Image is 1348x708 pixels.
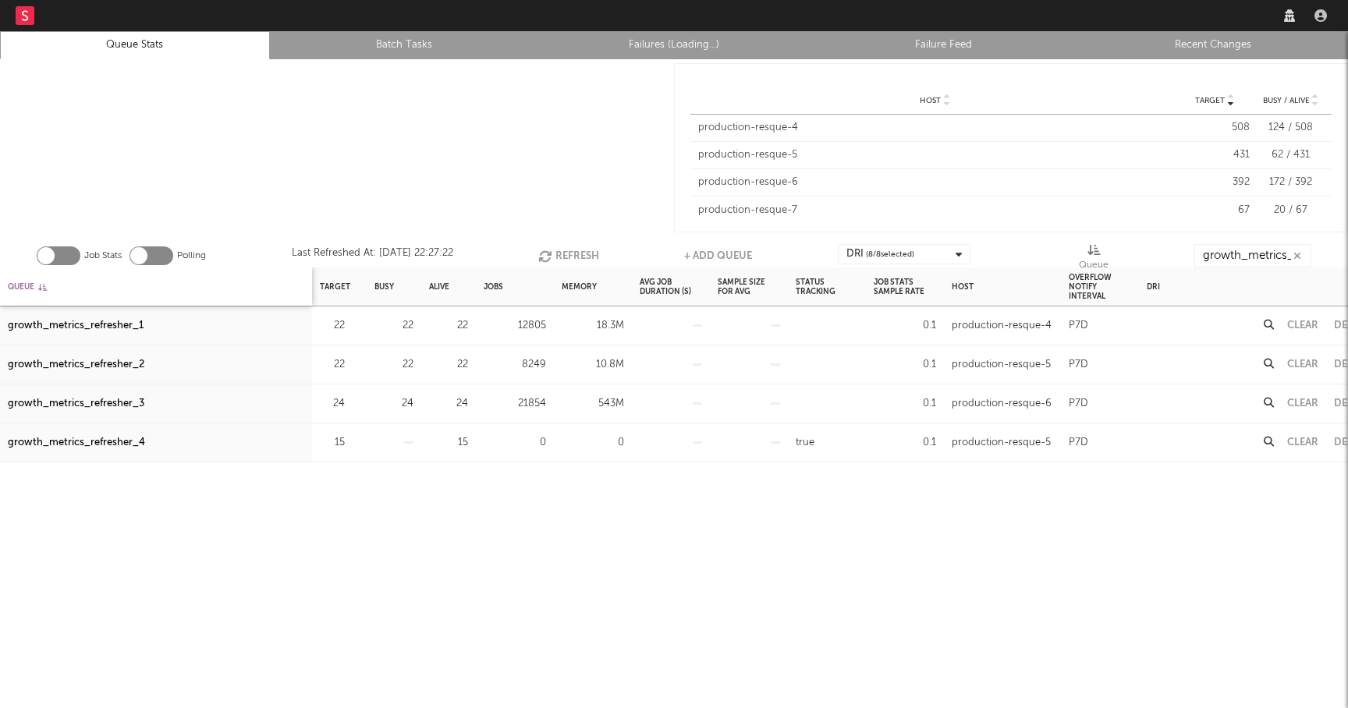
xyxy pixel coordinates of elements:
span: Busy / Alive [1263,96,1310,105]
div: 508 [1179,120,1250,136]
a: Recent Changes [1087,36,1339,55]
div: 18.3M [562,317,624,335]
div: 0.1 [874,395,936,413]
div: Job Stats Sample Rate [874,270,936,303]
div: Host [952,270,974,303]
div: Avg Job Duration (s) [640,270,702,303]
a: Failures (Loading...) [548,36,800,55]
div: production-resque-6 [698,175,1172,190]
div: 67 [1179,203,1250,218]
button: Clear [1287,437,1318,448]
a: growth_metrics_refresher_2 [8,356,144,374]
div: 62 / 431 [1258,147,1324,163]
div: 22 [374,356,413,374]
div: 0.1 [874,356,936,374]
div: production-resque-7 [698,203,1172,218]
a: Queue Stats [9,36,261,55]
div: P7D [1069,395,1088,413]
div: production-resque-4 [952,317,1052,335]
div: production-resque-5 [952,434,1051,452]
div: 15 [320,434,345,452]
div: Sample Size For Avg [718,270,780,303]
div: 392 [1179,175,1250,190]
div: 0 [484,434,546,452]
div: 0.1 [874,434,936,452]
a: growth_metrics_refresher_1 [8,317,144,335]
a: Failure Feed [818,36,1070,55]
button: Clear [1287,320,1318,331]
div: Queue [8,270,47,303]
button: Clear [1287,398,1318,409]
div: 24 [320,395,345,413]
div: Target [320,270,350,303]
div: Queue [1079,256,1109,274]
a: Batch Tasks [278,36,531,55]
div: 431 [1179,147,1250,163]
label: Polling [177,246,206,265]
button: + Add Queue [684,244,752,267]
div: DRI [846,245,914,264]
div: production-resque-5 [698,147,1172,163]
a: growth_metrics_refresher_4 [8,434,145,452]
div: 24 [374,395,413,413]
div: 22 [320,317,345,335]
div: Busy [374,270,394,303]
button: Clear [1287,359,1318,370]
span: Host [920,96,941,105]
label: Job Stats [84,246,122,265]
div: production-resque-6 [952,395,1052,413]
button: Refresh [538,244,599,267]
input: Search... [1194,244,1311,267]
div: Overflow Notify Interval [1069,270,1131,303]
div: 15 [429,434,468,452]
div: P7D [1069,317,1088,335]
div: P7D [1069,356,1088,374]
div: Alive [429,270,449,303]
div: Queue [1079,244,1109,274]
div: production-resque-4 [698,120,1172,136]
div: 21854 [484,395,546,413]
div: P7D [1069,434,1088,452]
div: Last Refreshed At: [DATE] 22:27:22 [292,244,453,267]
span: ( 8 / 8 selected) [866,245,914,264]
div: 20 / 67 [1258,203,1324,218]
div: 543M [562,395,624,413]
div: 22 [320,356,345,374]
div: 172 / 392 [1258,175,1324,190]
div: 12805 [484,317,546,335]
a: growth_metrics_refresher_3 [8,395,144,413]
span: Target [1195,96,1225,105]
div: true [796,434,814,452]
div: 22 [374,317,413,335]
div: Jobs [484,270,503,303]
div: Memory [562,270,597,303]
div: 0 [562,434,624,452]
div: 8249 [484,356,546,374]
div: 24 [429,395,468,413]
div: production-resque-5 [952,356,1051,374]
div: 22 [429,317,468,335]
div: Status Tracking [796,270,858,303]
div: DRI [1147,270,1160,303]
div: 0.1 [874,317,936,335]
div: 124 / 508 [1258,120,1324,136]
div: 22 [429,356,468,374]
div: 10.8M [562,356,624,374]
